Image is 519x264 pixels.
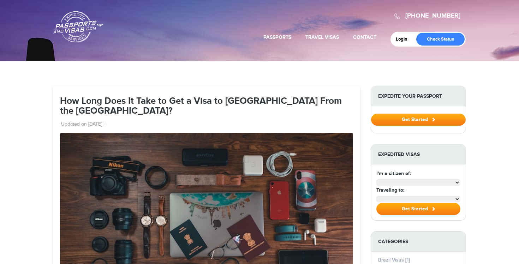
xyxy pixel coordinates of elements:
a: Passports [263,34,291,40]
a: Get Started [371,116,466,122]
a: [PHONE_NUMBER] [405,12,460,20]
button: Get Started [371,114,466,126]
a: Travel Visas [305,34,339,40]
a: Login [396,36,412,42]
label: I'm a citizen of: [376,170,411,177]
li: Updated on [DATE] [61,121,107,128]
button: Get Started [376,203,460,215]
a: Check Status [416,33,465,46]
a: Passports & [DOMAIN_NAME] [53,11,103,43]
a: Brazil Visas [1] [378,257,410,263]
h1: How Long Does It Take to Get a Visa to [GEOGRAPHIC_DATA] From the [GEOGRAPHIC_DATA]? [60,96,353,116]
label: Traveling to: [376,186,404,194]
strong: Expedited Visas [371,144,466,164]
a: Contact [353,34,376,40]
strong: Expedite Your Passport [371,86,466,106]
strong: Categories [371,232,466,252]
